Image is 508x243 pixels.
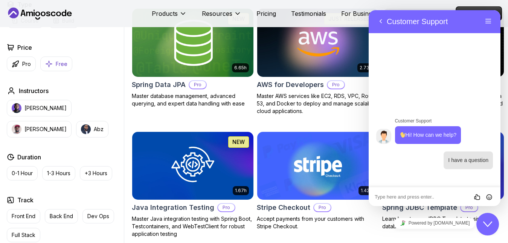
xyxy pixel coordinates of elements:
button: +3 Hours [80,166,112,180]
h2: Instructors [19,86,49,95]
button: Products [152,9,187,24]
p: NEW [232,138,245,146]
img: instructor img [12,103,21,113]
button: Full Stack [7,228,40,242]
p: Free [56,60,67,68]
h2: Track [17,196,34,205]
p: Full Stack [12,231,35,239]
img: instructor img [81,124,91,134]
button: 0-1 Hour [7,166,38,180]
p: 1.67h [235,188,247,194]
h2: Stripe Checkout [257,202,310,213]
a: AWS for Developers card2.73hJUST RELEASEDAWS for DevelopersProMaster AWS services like EC2, RDS, ... [257,8,379,115]
p: Front End [12,212,35,220]
img: Java Integration Testing card [132,132,253,200]
h2: Duration [17,153,41,162]
p: Products [152,9,178,18]
a: Java Integration Testing card1.67hNEWJava Integration TestingProMaster Java integration testing w... [132,131,254,238]
img: instructor img [12,124,21,134]
p: Pro [218,204,235,211]
p: Resources [202,9,232,18]
p: Back End [50,212,73,220]
button: Front End [7,209,40,223]
button: Dev Ops [82,209,114,223]
iframe: chat widget [369,10,500,206]
button: 1-3 Hours [42,166,75,180]
iframe: chat widget [476,213,500,235]
p: Master database management, advanced querying, and expert data handling with ease [132,92,254,107]
h2: Java Integration Testing [132,202,214,213]
p: 1-3 Hours [47,170,70,177]
p: [PERSON_NAME] [24,125,67,133]
button: Pro [7,57,36,71]
p: Abz [94,125,104,133]
button: Free [40,57,72,71]
p: Master AWS services like EC2, RDS, VPC, Route 53, and Docker to deploy and manage scalable cloud ... [257,92,379,115]
h2: Spring Data JPA [132,79,186,90]
p: Master Java integration testing with Spring Boot, Testcontainers, and WebTestClient for robust ap... [132,215,254,238]
h2: AWS for Developers [257,79,324,90]
a: Dashboard [456,6,502,21]
p: Pro [189,81,206,89]
h2: Price [17,43,32,52]
iframe: chat widget [369,215,500,232]
p: Dashboard [456,7,502,20]
p: 0-1 Hour [12,170,33,177]
a: Stripe Checkout card1.42hStripe CheckoutProAccept payments from your customers with Stripe Checkout. [257,131,379,230]
img: Stripe Checkout card [257,132,378,200]
button: instructor img[PERSON_NAME] [7,121,72,138]
p: +3 Hours [85,170,107,177]
p: Accept payments from your customers with Stripe Checkout. [257,215,379,230]
p: [PERSON_NAME] [24,104,67,112]
h2: Spring JDBC Template [382,202,457,213]
p: 1.42h [361,188,372,194]
p: 2.73h [360,65,372,71]
img: Spring Data JPA card [132,9,253,76]
button: Resources [202,9,241,24]
a: For Business [341,9,378,18]
p: Dev Ops [87,212,109,220]
button: instructor img[PERSON_NAME] [7,100,72,116]
p: 6.65h [234,65,247,71]
button: instructor imgAbz [76,121,108,138]
a: Testimonials [291,9,326,18]
p: Pro [461,204,477,211]
p: Pro [314,204,331,211]
button: Back End [45,209,78,223]
a: Pricing [256,9,276,18]
a: Spring Data JPA card6.65hNEWSpring Data JPAProMaster database management, advanced querying, and ... [132,8,254,107]
img: AWS for Developers card [257,9,378,76]
p: Pro [22,60,31,68]
p: Pro [328,81,344,89]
